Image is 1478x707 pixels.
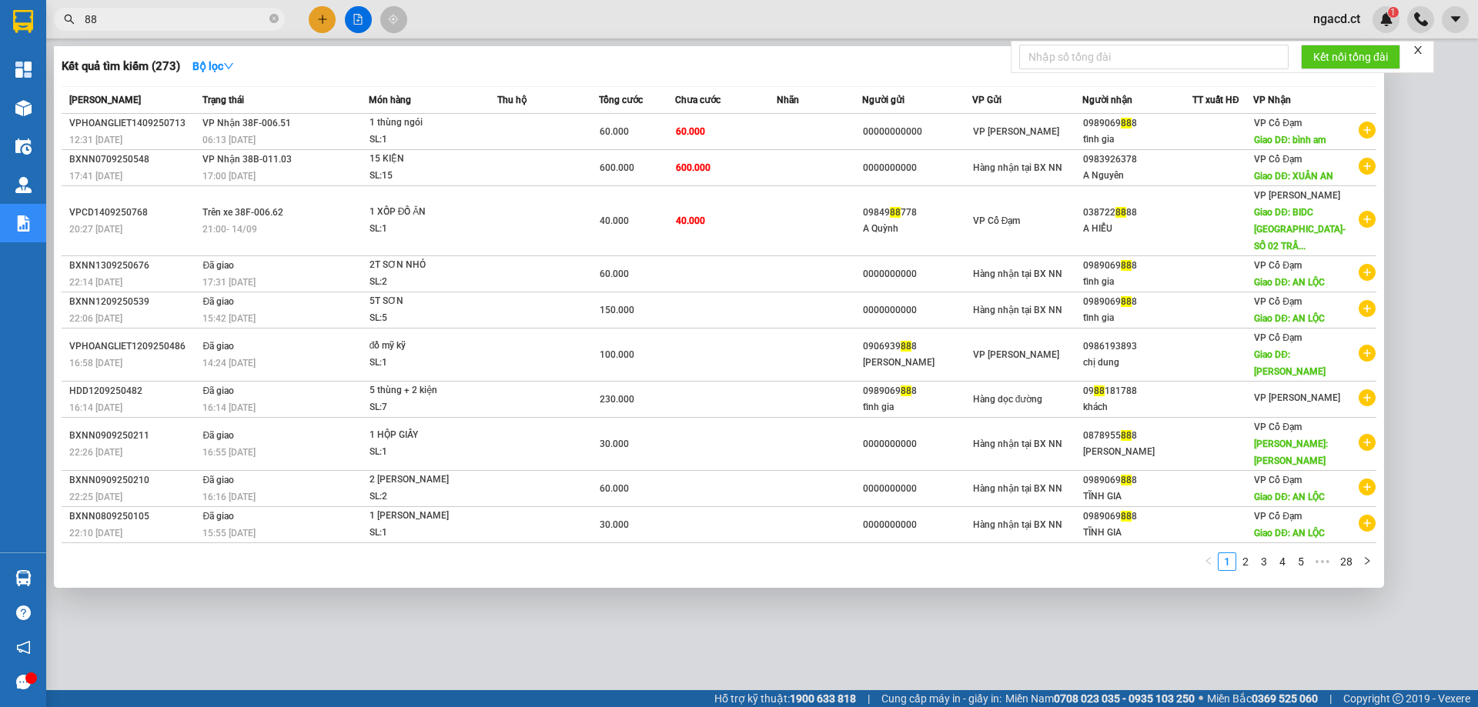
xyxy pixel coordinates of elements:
[69,224,122,235] span: 20:27 [DATE]
[202,135,256,145] span: 06:13 [DATE]
[202,528,256,539] span: 15:55 [DATE]
[1292,553,1309,570] a: 5
[676,215,705,226] span: 40.000
[202,430,234,441] span: Đã giao
[15,570,32,586] img: warehouse-icon
[1083,444,1192,460] div: [PERSON_NAME]
[600,162,634,173] span: 600.000
[1359,345,1376,362] span: plus-circle
[675,95,721,105] span: Chưa cước
[1083,428,1192,444] div: 0878955 8
[1094,385,1105,396] span: 88
[69,528,122,539] span: 22:10 [DATE]
[202,224,257,235] span: 21:00 - 14/09
[1254,475,1302,485] span: VP Cổ Đạm
[369,444,485,461] div: SL: 1
[973,268,1062,279] span: Hàng nhận tại BX NN
[69,152,198,168] div: BXNN0709250548
[973,162,1062,173] span: Hàng nhận tại BX NN
[1254,154,1302,165] span: VP Cổ Đạm
[192,60,234,72] strong: Bộ lọc
[1121,118,1132,128] span: 88
[202,207,283,218] span: Trên xe 38F-006.62
[15,177,32,193] img: warehouse-icon
[69,171,122,182] span: 17:41 [DATE]
[1254,511,1302,522] span: VP Cổ Đạm
[863,383,971,399] div: 0989069 8
[1254,439,1328,466] span: [PERSON_NAME]: [PERSON_NAME]
[202,260,234,271] span: Đã giao
[1199,552,1218,571] button: left
[69,509,198,525] div: BXNN0809250105
[1083,258,1192,274] div: 0989069 8
[1358,552,1376,571] li: Next Page
[1019,45,1289,69] input: Nhập số tổng đài
[901,385,911,396] span: 88
[1359,515,1376,532] span: plus-circle
[269,14,279,23] span: close-circle
[69,472,198,489] div: BXNN0909250210
[69,135,122,145] span: 12:31 [DATE]
[973,215,1021,226] span: VP Cổ Đạm
[85,11,266,28] input: Tìm tên, số ĐT hoặc mã đơn
[1083,399,1192,415] div: khách
[69,115,198,132] div: VPHOANGLIET1409250713
[1313,48,1388,65] span: Kết nối tổng đài
[1254,392,1340,403] span: VP [PERSON_NAME]
[600,483,629,494] span: 60.000
[1335,552,1358,571] li: 28
[1254,171,1333,182] span: Giao DĐ: XUÂN AN
[1254,260,1302,271] span: VP Cổ Đạm
[16,675,31,689] span: message
[69,205,198,221] div: VPCD1409250768
[676,162,711,173] span: 600.000
[600,439,629,449] span: 30.000
[369,274,485,291] div: SL: 2
[202,277,256,288] span: 17:31 [DATE]
[69,358,122,369] span: 16:58 [DATE]
[180,54,246,78] button: Bộ lọcdown
[600,126,629,137] span: 60.000
[1083,310,1192,326] div: tĩnh gia
[1083,115,1192,132] div: 0989069 8
[1083,152,1192,168] div: 0983926378
[369,115,485,132] div: 1 thùng ngói
[1310,552,1335,571] span: •••
[69,258,198,274] div: BXNN1309250676
[369,221,485,238] div: SL: 1
[13,10,33,33] img: logo-vxr
[369,293,485,310] div: 5T SƠN
[973,483,1062,494] span: Hàng nhận tại BX NN
[15,215,32,232] img: solution-icon
[1254,349,1326,377] span: Giao DĐ: [PERSON_NAME]
[1254,313,1325,324] span: Giao DĐ: AN LỘC
[1359,479,1376,495] span: plus-circle
[1083,168,1192,184] div: A Nguyên
[369,132,485,148] div: SL: 1
[202,118,291,128] span: VP Nhận 38F-006.51
[369,525,485,542] div: SL: 1
[1192,95,1239,105] span: TT xuất HĐ
[862,95,905,105] span: Người gửi
[202,511,234,522] span: Đã giao
[69,95,141,105] span: [PERSON_NAME]
[1121,475,1132,485] span: 88
[369,382,485,399] div: 5 thùng + 2 kiện
[1413,45,1423,55] span: close
[369,257,485,274] div: 2T SƠN NHỎ
[16,640,31,655] span: notification
[1254,135,1326,145] span: Giao DĐ: bình am
[600,305,634,315] span: 150.000
[1254,207,1346,252] span: Giao DĐ: BIDC [GEOGRAPHIC_DATA]-SỐ 02 TRẦ...
[202,296,234,307] span: Đã giao
[1253,95,1291,105] span: VP Nhận
[973,126,1059,137] span: VP [PERSON_NAME]
[1121,260,1132,271] span: 88
[369,95,411,105] span: Món hàng
[1218,552,1236,571] li: 1
[1083,205,1192,221] div: 038722 88
[69,338,198,355] div: VPHOANGLIET1209250486
[369,151,485,168] div: 15 KIỆN
[15,100,32,116] img: warehouse-icon
[1082,95,1132,105] span: Người nhận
